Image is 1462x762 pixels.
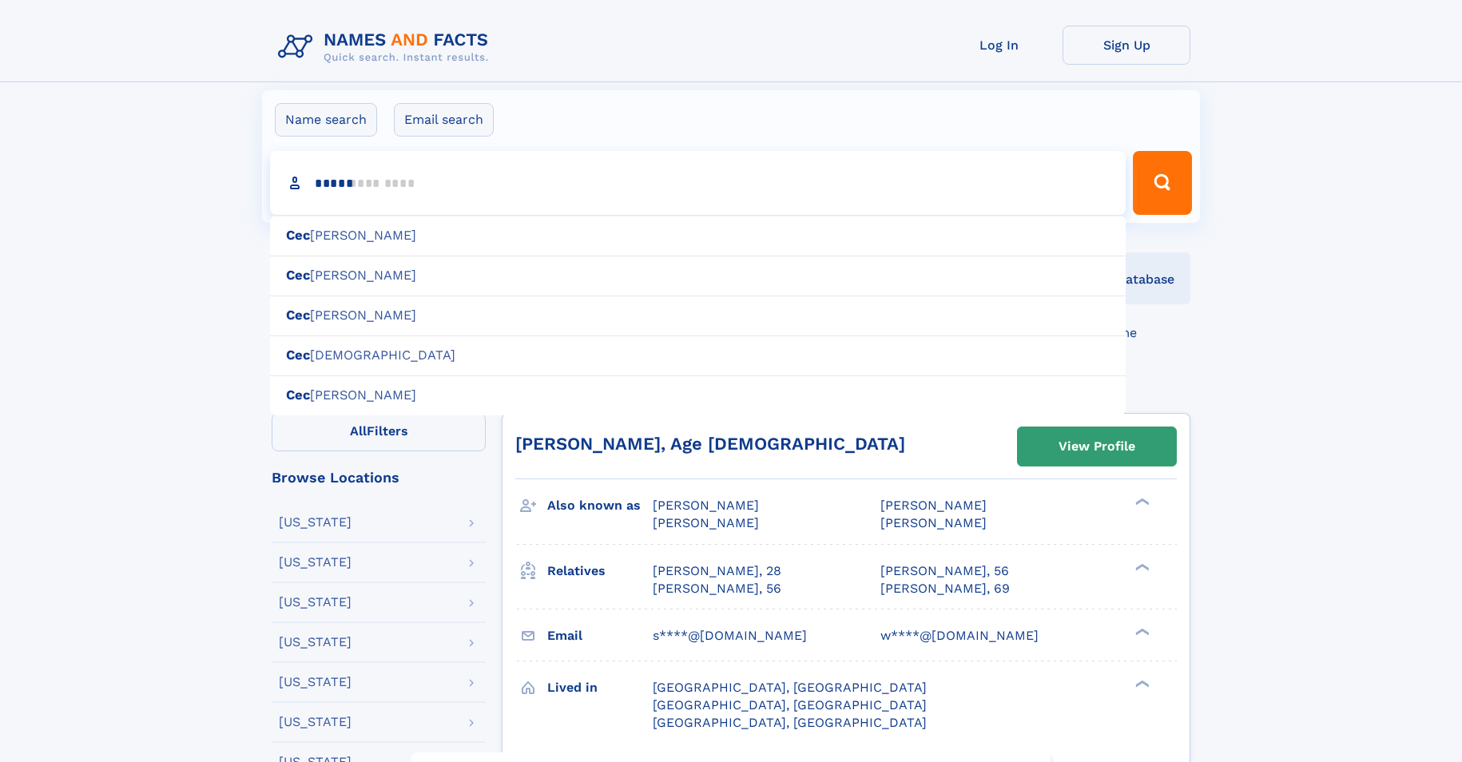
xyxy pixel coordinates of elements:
span: [PERSON_NAME] [653,515,759,530]
h3: Also known as [547,492,653,519]
h3: Lived in [547,674,653,701]
div: ❯ [1132,626,1151,637]
div: [US_STATE] [279,636,352,649]
img: Logo Names and Facts [272,26,502,69]
div: [PERSON_NAME] [270,296,1126,336]
div: ❯ [1132,497,1151,507]
div: [US_STATE] [279,596,352,609]
div: [US_STATE] [279,516,352,529]
div: [PERSON_NAME] [270,216,1126,256]
div: [US_STATE] [279,716,352,728]
span: [PERSON_NAME] [880,498,987,513]
span: [PERSON_NAME] [880,515,987,530]
b: Cec [286,387,310,403]
span: [GEOGRAPHIC_DATA], [GEOGRAPHIC_DATA] [653,680,927,695]
div: ❯ [1132,678,1151,689]
b: Cec [286,347,310,363]
span: [PERSON_NAME] [653,498,759,513]
label: Name search [275,103,377,137]
h3: Email [547,622,653,649]
b: Cec [286,228,310,243]
a: View Profile [1018,427,1176,466]
div: ❯ [1132,562,1151,572]
div: Browse Locations [272,470,486,485]
b: Cec [286,308,310,323]
b: Cec [286,268,310,283]
a: [PERSON_NAME], 28 [653,562,781,580]
a: Sign Up [1063,26,1190,65]
span: [GEOGRAPHIC_DATA], [GEOGRAPHIC_DATA] [653,697,927,712]
button: Search Button [1133,151,1192,215]
span: All [350,423,367,439]
div: [DEMOGRAPHIC_DATA] [270,335,1126,376]
a: [PERSON_NAME], 56 [653,580,781,597]
div: [US_STATE] [279,676,352,689]
a: [PERSON_NAME], Age [DEMOGRAPHIC_DATA] [515,434,905,454]
label: Filters [272,413,486,451]
a: Log In [935,26,1063,65]
div: [PERSON_NAME] [270,256,1126,296]
a: [PERSON_NAME], 69 [880,580,1010,597]
div: [US_STATE] [279,556,352,569]
span: [GEOGRAPHIC_DATA], [GEOGRAPHIC_DATA] [653,715,927,730]
label: Email search [394,103,494,137]
a: [PERSON_NAME], 56 [880,562,1009,580]
div: View Profile [1059,428,1135,465]
input: search input [270,151,1126,215]
div: [PERSON_NAME] [270,375,1126,416]
h3: Relatives [547,558,653,585]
